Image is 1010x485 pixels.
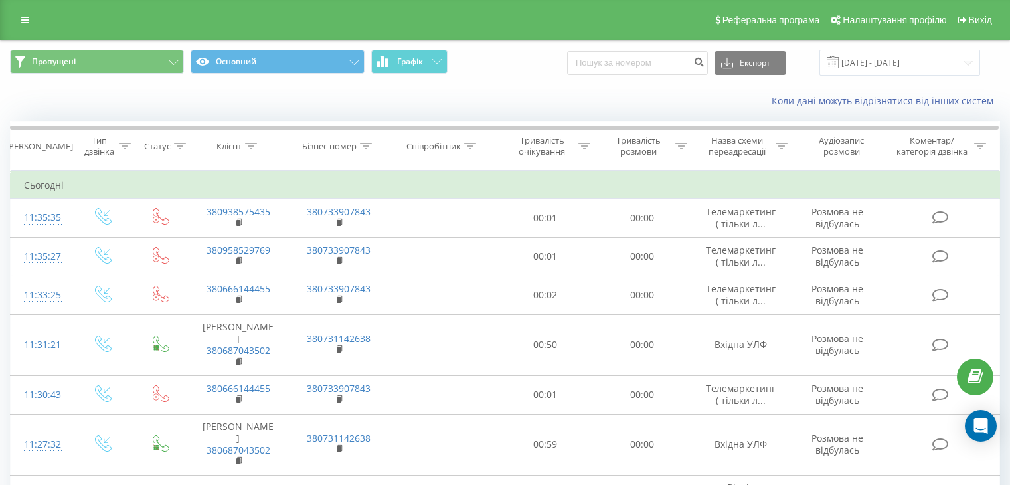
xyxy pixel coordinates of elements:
[772,94,1000,107] a: Коли дані можуть відрізнятися вiд інших систем
[6,141,73,152] div: [PERSON_NAME]
[144,141,171,152] div: Статус
[965,410,997,442] div: Open Intercom Messenger
[497,276,594,314] td: 00:02
[10,50,184,74] button: Пропущені
[24,432,59,458] div: 11:27:32
[811,244,863,268] span: Розмова не відбулась
[594,414,690,475] td: 00:00
[207,205,270,218] a: 380938575435
[811,332,863,357] span: Розмова не відбулась
[397,57,423,66] span: Графік
[594,237,690,276] td: 00:00
[32,56,76,67] span: Пропущені
[24,282,59,308] div: 11:33:25
[703,135,772,157] div: Назва схеми переадресації
[24,382,59,408] div: 11:30:43
[207,344,270,357] a: 380687043502
[307,205,371,218] a: 380733907843
[11,172,1000,199] td: Сьогодні
[371,50,448,74] button: Графік
[307,432,371,444] a: 380731142638
[690,414,790,475] td: Вхідна УЛФ
[690,314,790,375] td: Вхідна УЛФ
[811,282,863,307] span: Розмова не відбулась
[497,414,594,475] td: 00:59
[24,244,59,270] div: 11:35:27
[722,15,820,25] span: Реферальна програма
[497,199,594,237] td: 00:01
[594,199,690,237] td: 00:00
[307,382,371,395] a: 380733907843
[497,314,594,375] td: 00:50
[84,135,115,157] div: Тип дзвінка
[706,205,776,230] span: Телемаркетинг ( тільки л...
[307,244,371,256] a: 380733907843
[216,141,242,152] div: Клієнт
[191,50,365,74] button: Основний
[715,51,786,75] button: Експорт
[406,141,461,152] div: Співробітник
[188,414,288,475] td: [PERSON_NAME]
[594,375,690,414] td: 00:00
[594,314,690,375] td: 00:00
[207,244,270,256] a: 380958529769
[811,432,863,456] span: Розмова не відбулась
[803,135,881,157] div: Аудіозапис розмови
[606,135,672,157] div: Тривалість розмови
[706,382,776,407] span: Телемаркетинг ( тільки л...
[843,15,946,25] span: Налаштування профілю
[307,282,371,295] a: 380733907843
[509,135,576,157] div: Тривалість очікування
[302,141,357,152] div: Бізнес номер
[567,51,708,75] input: Пошук за номером
[307,332,371,345] a: 380731142638
[24,205,59,231] div: 11:35:35
[969,15,992,25] span: Вихід
[497,375,594,414] td: 00:01
[24,332,59,358] div: 11:31:21
[594,276,690,314] td: 00:00
[207,444,270,456] a: 380687043502
[893,135,971,157] div: Коментар/категорія дзвінка
[207,282,270,295] a: 380666144455
[497,237,594,276] td: 00:01
[811,205,863,230] span: Розмова не відбулась
[811,382,863,407] span: Розмова не відбулась
[706,282,776,307] span: Телемаркетинг ( тільки л...
[207,382,270,395] a: 380666144455
[706,244,776,268] span: Телемаркетинг ( тільки л...
[188,314,288,375] td: [PERSON_NAME]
